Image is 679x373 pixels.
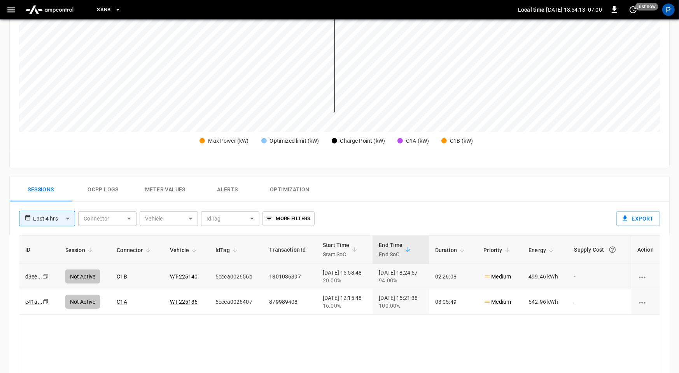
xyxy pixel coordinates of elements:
[170,245,199,255] span: Vehicle
[574,243,625,257] div: Supply Cost
[528,245,556,255] span: Energy
[483,245,512,255] span: Priority
[65,295,100,309] div: Not Active
[483,273,511,281] p: Medium
[65,245,95,255] span: Session
[379,269,422,284] div: [DATE] 18:24:57
[635,3,658,11] span: just now
[429,264,478,289] td: 02:26:08
[605,243,619,257] button: The cost of your charging session based on your supply rates
[483,298,511,306] p: Medium
[117,245,153,255] span: Connector
[662,4,675,16] div: profile-icon
[262,211,314,226] button: More Filters
[33,211,75,226] div: Last 4 hrs
[196,177,259,202] button: Alerts
[134,177,196,202] button: Meter Values
[42,272,49,281] div: copy
[379,240,413,259] span: End TimeEnd SoC
[568,264,631,289] td: -
[10,177,72,202] button: Sessions
[379,240,402,259] div: End Time
[208,137,248,145] div: Max Power (kW)
[379,294,422,310] div: [DATE] 15:21:38
[323,277,366,284] div: 20.00%
[117,273,127,280] a: C1B
[546,6,602,14] p: [DATE] 18:54:13 -07:00
[263,236,317,264] th: Transaction Id
[568,289,631,315] td: -
[340,137,385,145] div: Charge Point (kW)
[429,289,478,315] td: 03:05:49
[72,177,134,202] button: Ocpp logs
[522,264,568,289] td: 499.46 kWh
[323,269,366,284] div: [DATE] 15:58:48
[65,270,100,284] div: Not Active
[323,302,366,310] div: 16.00%
[379,302,422,310] div: 100.00%
[450,137,473,145] div: C1B (kW)
[19,236,660,315] table: sessions table
[117,299,127,305] a: C1A
[19,236,59,264] th: ID
[627,4,639,16] button: set refresh interval
[518,6,545,14] p: Local time
[323,250,350,259] p: Start SoC
[209,264,263,289] td: 5ccca002656b
[522,289,568,315] td: 542.96 kWh
[263,264,317,289] td: 1801036397
[25,273,42,280] a: d3ee...
[97,5,111,14] span: SanB
[435,245,467,255] span: Duration
[379,277,422,284] div: 94.00%
[22,2,77,17] img: ampcontrol.io logo
[270,137,319,145] div: Optimized limit (kW)
[25,299,42,305] a: e41a...
[379,250,402,259] p: End SoC
[616,211,660,226] button: Export
[209,289,263,315] td: 5ccca0026407
[42,298,50,306] div: copy
[259,177,321,202] button: Optimization
[323,294,366,310] div: [DATE] 12:15:48
[170,273,198,280] a: WT-225140
[215,245,240,255] span: IdTag
[631,236,660,264] th: Action
[637,298,654,306] div: charging session options
[170,299,198,305] a: WT-225136
[94,2,124,18] button: SanB
[263,289,317,315] td: 879989408
[406,137,429,145] div: C1A (kW)
[323,240,350,259] div: Start Time
[637,273,654,280] div: charging session options
[323,240,360,259] span: Start TimeStart SoC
